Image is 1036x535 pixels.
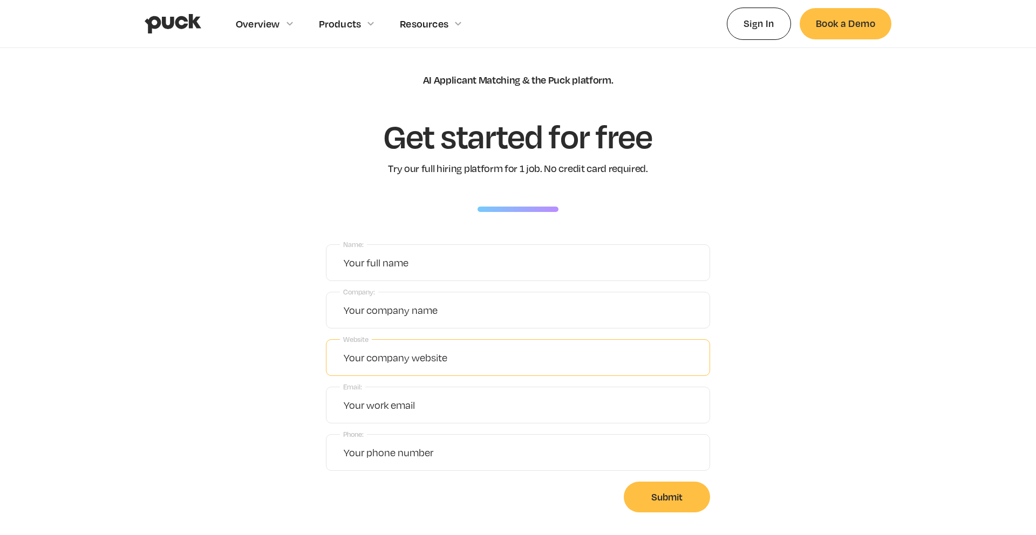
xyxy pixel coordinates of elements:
[388,162,648,174] div: Try our full hiring platform for 1 job. No credit card required.
[319,18,362,30] div: Products
[340,332,372,347] label: Website
[326,339,710,376] input: Your company website
[326,244,710,281] input: Your full name
[423,74,614,86] div: AI Applicant Matching & the Puck platform.
[236,18,280,30] div: Overview
[340,237,367,252] label: Name:
[326,292,710,328] input: Your company name
[340,427,367,442] label: Phone:
[400,18,448,30] div: Resources
[727,8,791,39] a: Sign In
[326,434,710,471] input: Your phone number
[326,387,710,423] input: Your work email
[800,8,891,39] a: Book a Demo
[326,244,710,512] form: Free trial sign up
[384,118,652,154] h1: Get started for free
[340,285,378,299] label: Company:
[624,482,710,512] input: Submit
[340,380,365,394] label: Email:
